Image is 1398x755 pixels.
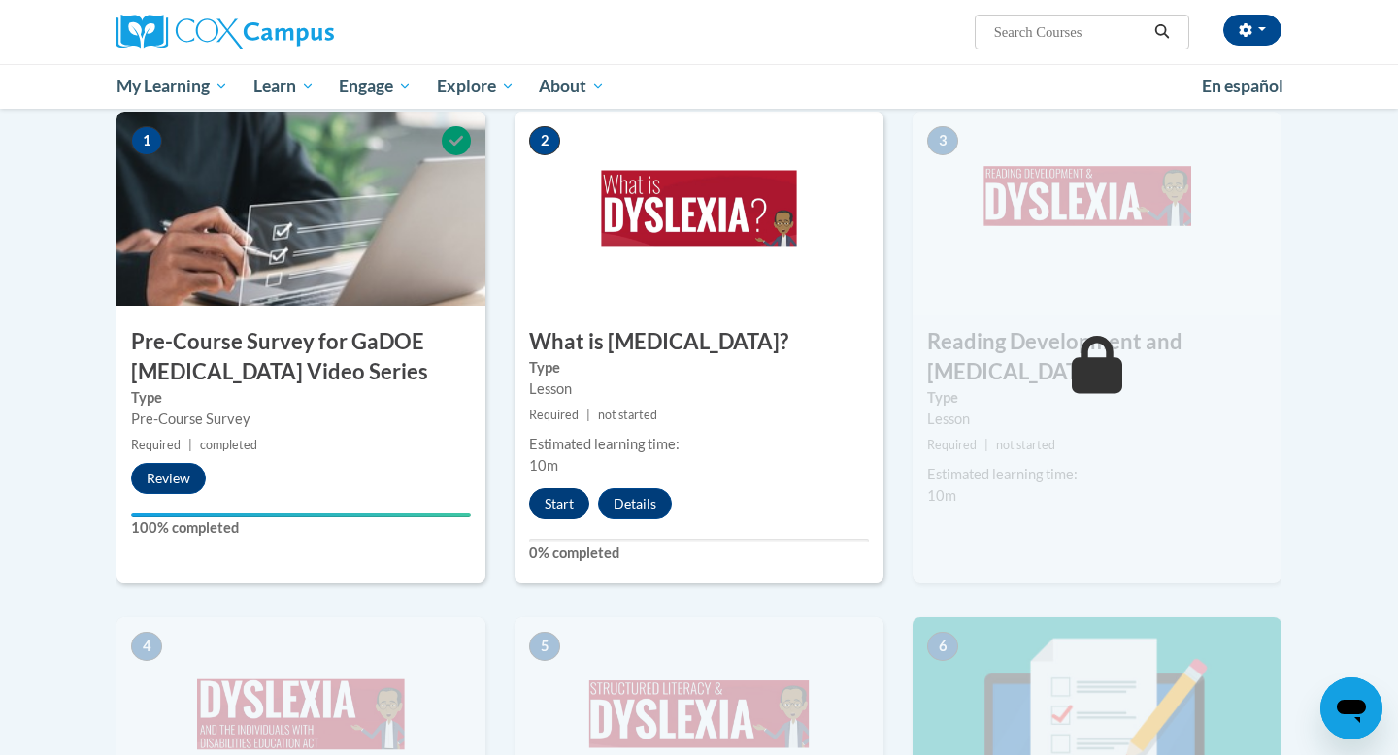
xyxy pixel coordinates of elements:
iframe: Button to launch messaging window [1320,677,1382,739]
label: Type [529,357,869,378]
div: Estimated learning time: [529,434,869,455]
button: Review [131,463,206,494]
div: Lesson [927,409,1267,430]
span: 5 [529,632,560,661]
a: My Learning [104,64,241,109]
button: Details [598,488,672,519]
span: Required [529,408,579,422]
label: Type [131,387,471,409]
span: 2 [529,126,560,155]
a: En español [1189,66,1296,107]
h3: Reading Development and [MEDICAL_DATA] [913,327,1281,387]
a: Explore [424,64,527,109]
span: Required [927,438,977,452]
span: not started [598,408,657,422]
input: Search Courses [992,20,1148,44]
div: Estimated learning time: [927,464,1267,485]
span: Learn [253,75,315,98]
span: Engage [339,75,412,98]
span: 4 [131,632,162,661]
span: 3 [927,126,958,155]
label: 100% completed [131,517,471,539]
a: Cox Campus [116,15,485,49]
h3: What is [MEDICAL_DATA]? [515,327,883,357]
img: Course Image [913,112,1281,306]
span: | [586,408,590,422]
span: 10m [927,487,956,504]
div: Your progress [131,513,471,517]
span: | [188,438,192,452]
a: Learn [241,64,327,109]
div: Main menu [87,64,1311,109]
button: Start [529,488,589,519]
label: 0% completed [529,542,869,564]
span: not started [996,438,1055,452]
img: Course Image [515,112,883,306]
span: My Learning [116,75,228,98]
span: En español [1202,76,1283,96]
button: Search [1148,20,1177,44]
span: Explore [437,75,515,98]
span: Required [131,438,181,452]
span: completed [200,438,257,452]
img: Cox Campus [116,15,334,49]
a: Engage [326,64,424,109]
span: | [984,438,988,452]
span: About [539,75,605,98]
a: About [527,64,618,109]
span: 1 [131,126,162,155]
h3: Pre-Course Survey for GaDOE [MEDICAL_DATA] Video Series [116,327,485,387]
img: Course Image [116,112,485,306]
div: Lesson [529,378,869,400]
button: Account Settings [1223,15,1281,46]
label: Type [927,387,1267,409]
span: 10m [529,457,558,474]
div: Pre-Course Survey [131,409,471,430]
span: 6 [927,632,958,661]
